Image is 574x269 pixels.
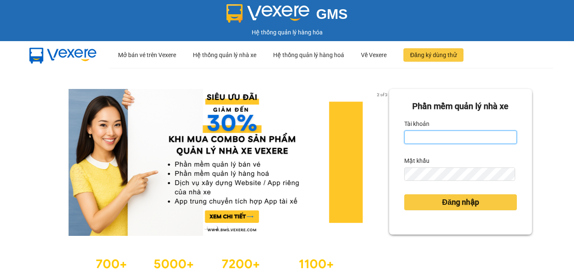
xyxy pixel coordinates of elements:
[410,50,457,60] span: Đăng ký dùng thử
[442,196,479,208] span: Đăng nhập
[224,226,227,229] li: slide item 3
[374,89,389,100] p: 2 of 3
[404,154,429,167] label: Mật khẩu
[404,117,429,131] label: Tài khoản
[403,48,463,62] button: Đăng ký dùng thử
[2,28,572,37] div: Hệ thống quản lý hàng hóa
[226,4,310,23] img: logo 2
[214,226,217,229] li: slide item 2
[404,131,517,144] input: Tài khoản
[273,42,344,68] div: Hệ thống quản lý hàng hoá
[404,194,517,210] button: Đăng nhập
[204,226,207,229] li: slide item 1
[361,42,387,68] div: Về Vexere
[21,41,105,69] img: mbUUG5Q.png
[404,100,517,113] div: Phần mềm quản lý nhà xe
[377,89,389,236] button: next slide / item
[404,167,515,181] input: Mật khẩu
[193,42,256,68] div: Hệ thống quản lý nhà xe
[316,6,348,22] span: GMS
[42,89,54,236] button: previous slide / item
[118,42,176,68] div: Mở bán vé trên Vexere
[226,13,348,19] a: GMS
